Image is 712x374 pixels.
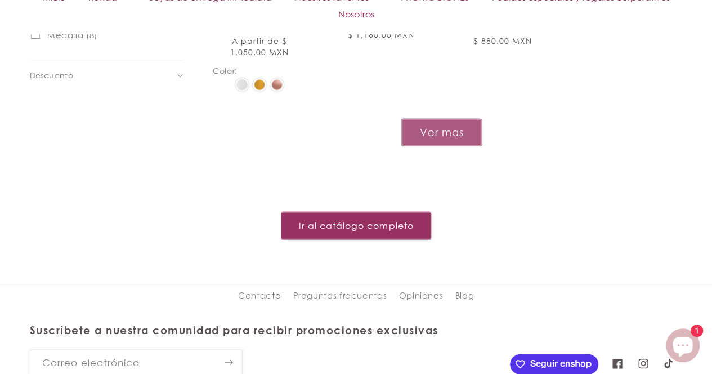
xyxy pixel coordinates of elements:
a: Opiniones [398,285,443,305]
summary: Descuento (0 seleccionado) [30,61,183,90]
span: Descuento [30,70,74,82]
span: Medalla (8) [47,30,97,40]
inbox-online-store-chat: Chat de la tienda online Shopify [662,328,703,365]
a: Ir al catálogo completo [281,212,431,240]
a: Nosotros [327,6,386,22]
h2: Suscríbete a nuestra comunidad para recibir promociones exclusivas [30,323,504,337]
a: Blog [455,285,474,305]
a: Preguntas frecuentes [293,285,387,305]
a: Contacto [238,289,281,306]
button: Ver mas [401,119,482,146]
span: Nosotros [338,8,374,20]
